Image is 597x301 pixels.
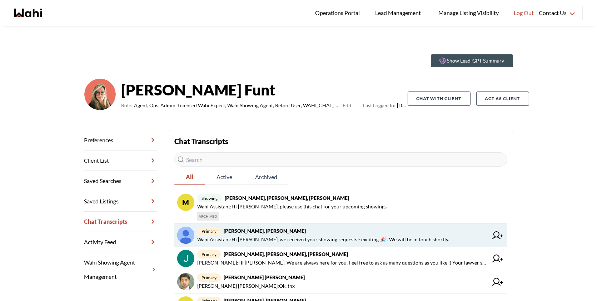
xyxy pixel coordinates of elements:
p: Show Lead-GPT Summary [447,57,504,64]
button: Archived [244,169,289,185]
a: Saved Listings [84,191,157,212]
input: Search [174,152,507,167]
img: chat avatar [177,227,194,244]
span: Operations Portal [315,8,362,18]
strong: [PERSON_NAME], [PERSON_NAME], [PERSON_NAME] [225,195,349,201]
span: [PERSON_NAME] : Hi [PERSON_NAME], We are always here for you. Feel free to ask as many questions ... [197,258,488,267]
button: Act as Client [476,92,529,106]
button: Chat with client [408,92,471,106]
span: Wahi Assistant : Hi [PERSON_NAME], please use this chat for your upcoming showings [197,202,387,211]
button: All [174,169,205,185]
span: ARCHIVED [197,212,219,221]
strong: [PERSON_NAME] [PERSON_NAME] [224,274,305,280]
a: Preferences [84,130,157,150]
strong: [PERSON_NAME] Funt [121,79,408,100]
strong: [PERSON_NAME], [PERSON_NAME], [PERSON_NAME] [224,251,348,257]
span: Archived [244,169,289,184]
img: chat avatar [177,250,194,267]
button: Active [205,169,244,185]
a: Chat Transcripts [84,212,157,232]
span: Log Out [514,8,534,18]
strong: [PERSON_NAME], [PERSON_NAME] [224,228,306,234]
strong: Chat Transcripts [174,137,228,145]
a: Wahi homepage [14,9,42,17]
span: Manage Listing Visibility [436,8,501,18]
a: Client List [84,150,157,171]
span: Lead Management [375,8,423,18]
span: Active [205,169,244,184]
img: chat avatar [177,273,194,290]
a: Wahi Showing Agent Management [84,252,157,287]
span: Last Logged In: [363,102,395,108]
span: [PERSON_NAME] [PERSON_NAME] : Ok, tnx [197,282,295,290]
a: primary[PERSON_NAME], [PERSON_NAME]Wahi Assistant:Hi [PERSON_NAME], we received your showing requ... [174,224,507,247]
button: Show Lead-GPT Summary [431,54,513,67]
span: All [174,169,205,184]
span: primary [197,273,221,282]
a: primary[PERSON_NAME], [PERSON_NAME], [PERSON_NAME][PERSON_NAME]:Hi [PERSON_NAME], We are always h... [174,247,507,270]
a: Saved Searches [84,171,157,191]
a: Activity Feed [84,232,157,252]
button: Edit [343,101,352,110]
img: ef0591e0ebeb142b.png [84,79,116,110]
span: Agent, Ops, Admin, Licensed Wahi Expert, Wahi Showing Agent, Retool User, WAHI_CHAT_MODERATOR [134,101,340,110]
span: Role: [121,101,133,110]
span: [DATE] [363,101,408,110]
span: Wahi Assistant : Hi [PERSON_NAME], we received your showing requests - exciting 🎉 . We will be in... [197,235,449,244]
span: primary [197,227,221,235]
span: primary [197,250,221,258]
div: M [177,194,194,211]
a: primary[PERSON_NAME] [PERSON_NAME][PERSON_NAME] [PERSON_NAME]:Ok, tnx [174,270,507,293]
span: showing [197,194,222,202]
a: Mshowing[PERSON_NAME], [PERSON_NAME], [PERSON_NAME]Wahi Assistant:Hi [PERSON_NAME], please use th... [174,191,507,224]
